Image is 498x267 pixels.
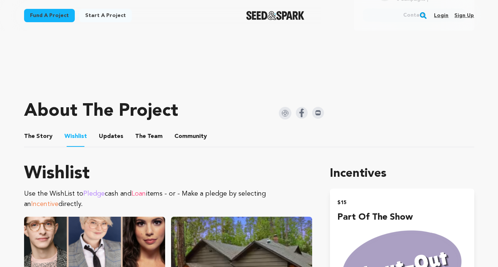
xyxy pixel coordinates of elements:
img: Seed&Spark IMDB Icon [312,107,324,119]
a: Start a project [79,9,132,22]
a: Sign up [454,10,474,21]
h1: Wishlist [24,165,312,183]
a: Fund a project [24,9,75,22]
span: Team [135,132,163,141]
span: Wishlist [64,132,87,141]
span: The [24,132,35,141]
img: Seed&Spark Logo Dark Mode [246,11,304,20]
span: Incentive [31,201,59,207]
span: Community [174,132,207,141]
h2: $15 [337,197,467,208]
p: Use the WishList to cash and items - or - Make a pledge by selecting an directly. [24,189,312,209]
span: Story [24,132,53,141]
span: Pledge [83,190,105,197]
h4: Part of The Show [337,211,467,224]
img: Seed&Spark Instagram Icon [279,107,291,119]
a: Seed&Spark Homepage [246,11,304,20]
img: Seed&Spark Facebook Icon [296,107,308,119]
span: Updates [99,132,123,141]
h1: Incentives [330,165,474,183]
span: Loan [131,190,146,197]
h1: About The Project [24,102,178,120]
a: Login [434,10,448,21]
span: The [135,132,146,141]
